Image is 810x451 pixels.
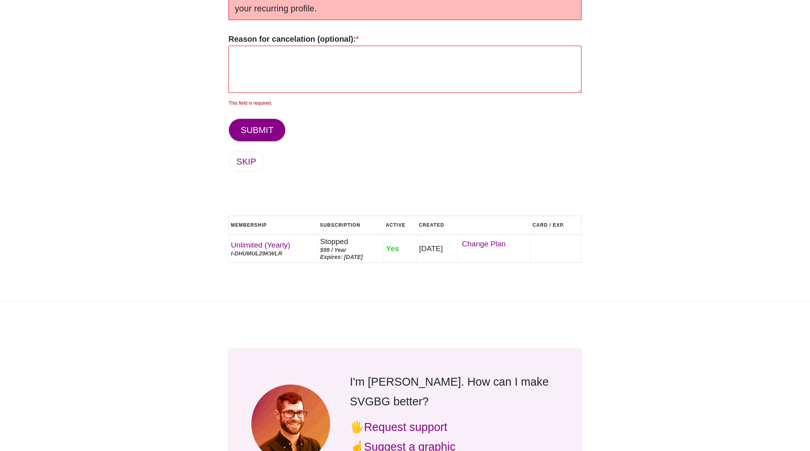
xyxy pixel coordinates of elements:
[531,216,581,235] th: Card / Exp.
[384,216,417,235] th: Active
[229,96,581,111] label: This field is required.
[350,372,559,411] p: I'm [PERSON_NAME]. How can I make SVGBG better?
[231,250,316,257] div: I-DHUMUL29KWLR
[417,216,458,235] th: Created
[229,34,581,44] label: Reason for cancelation (optional):
[350,417,559,437] p: 🖐
[460,237,528,260] div: ‌
[386,244,399,253] span: Yes
[231,241,290,249] a: Unlimited (Yearly)
[320,253,381,261] div: Expires: [DATE]
[364,421,447,433] a: Request support
[318,216,384,235] th: Subscription
[419,244,456,253] div: [DATE]
[320,237,381,246] div: Stopped
[320,246,381,253] div: $99 / Year
[460,237,528,251] a: Change Plan
[229,118,286,142] button: SUBMIT
[229,151,264,172] a: SKIP
[229,216,318,235] th: Membership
